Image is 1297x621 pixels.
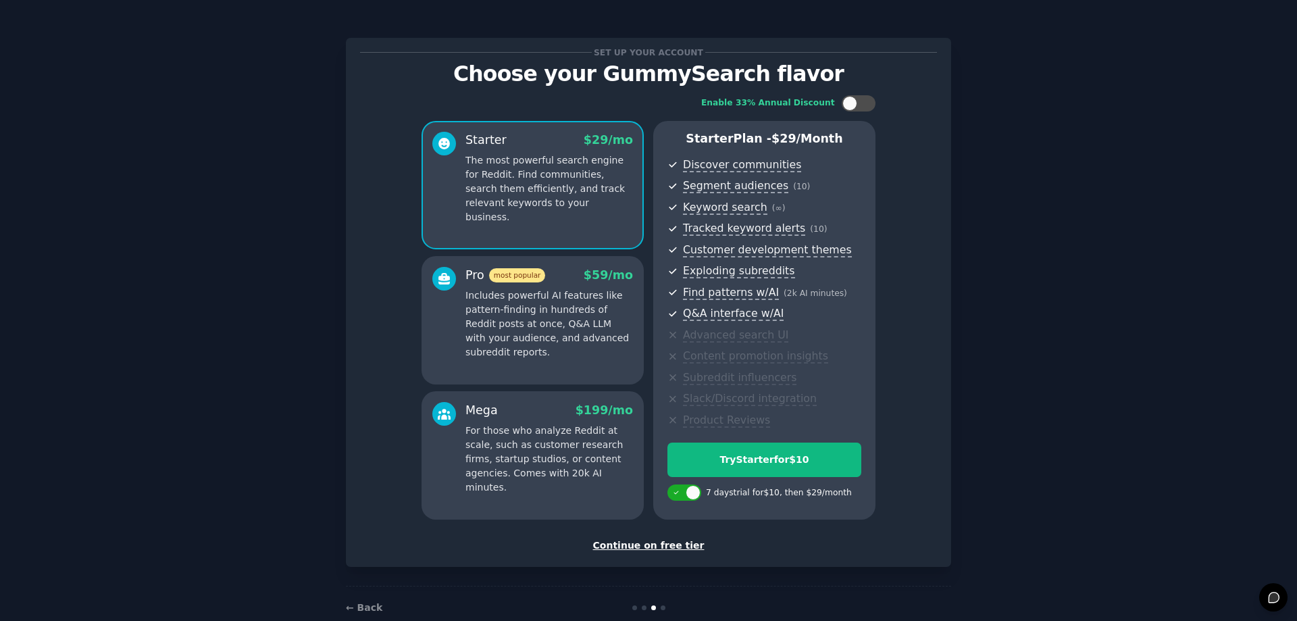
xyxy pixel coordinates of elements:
[784,289,847,298] span: ( 2k AI minutes )
[683,307,784,321] span: Q&A interface w/AI
[465,153,633,224] p: The most powerful search engine for Reddit. Find communities, search them efficiently, and track ...
[683,222,805,236] span: Tracked keyword alerts
[683,243,852,257] span: Customer development themes
[683,158,801,172] span: Discover communities
[810,224,827,234] span: ( 10 )
[346,602,382,613] a: ← Back
[668,453,861,467] div: Try Starter for $10
[701,97,835,109] div: Enable 33% Annual Discount
[667,130,861,147] p: Starter Plan -
[683,286,779,300] span: Find patterns w/AI
[584,268,633,282] span: $ 59 /mo
[576,403,633,417] span: $ 199 /mo
[465,289,633,359] p: Includes powerful AI features like pattern-finding in hundreds of Reddit posts at once, Q&A LLM w...
[667,443,861,477] button: TryStarterfor$10
[683,179,788,193] span: Segment audiences
[683,414,770,428] span: Product Reviews
[465,132,507,149] div: Starter
[360,539,937,553] div: Continue on free tier
[465,402,498,419] div: Mega
[465,424,633,495] p: For those who analyze Reddit at scale, such as customer research firms, startup studios, or conte...
[683,264,794,278] span: Exploding subreddits
[793,182,810,191] span: ( 10 )
[683,371,796,385] span: Subreddit influencers
[683,392,817,406] span: Slack/Discord integration
[489,268,546,282] span: most popular
[683,328,788,343] span: Advanced search UI
[772,203,786,213] span: ( ∞ )
[465,267,545,284] div: Pro
[683,201,767,215] span: Keyword search
[706,487,852,499] div: 7 days trial for $10 , then $ 29 /month
[683,349,828,364] span: Content promotion insights
[592,45,706,59] span: Set up your account
[584,133,633,147] span: $ 29 /mo
[771,132,843,145] span: $ 29 /month
[360,62,937,86] p: Choose your GummySearch flavor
